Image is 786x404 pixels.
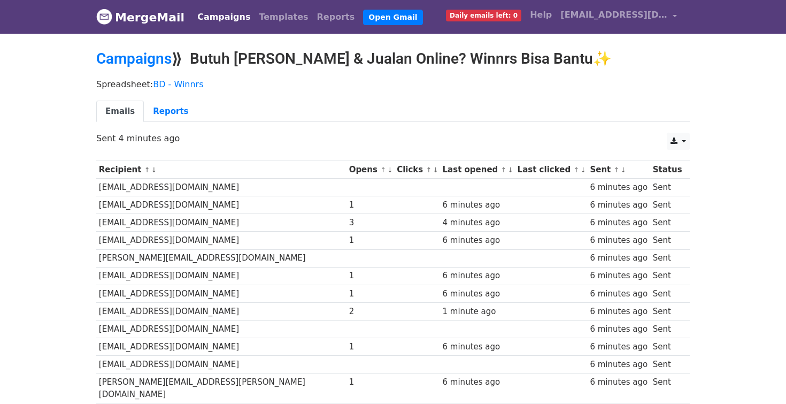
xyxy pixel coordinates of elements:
[590,252,648,264] div: 6 minutes ago
[96,50,172,67] a: Campaigns
[650,302,684,320] td: Sent
[255,6,312,28] a: Templates
[96,320,346,338] td: [EMAIL_ADDRESS][DOMAIN_NAME]
[556,4,681,29] a: [EMAIL_ADDRESS][DOMAIN_NAME]
[96,179,346,196] td: [EMAIL_ADDRESS][DOMAIN_NAME]
[650,285,684,302] td: Sent
[96,356,346,373] td: [EMAIL_ADDRESS][DOMAIN_NAME]
[620,166,626,174] a: ↓
[349,234,392,247] div: 1
[614,166,620,174] a: ↑
[588,161,650,179] th: Sent
[151,166,157,174] a: ↓
[573,166,579,174] a: ↑
[443,217,512,229] div: 4 minutes ago
[387,166,393,174] a: ↓
[349,288,392,300] div: 1
[590,359,648,371] div: 6 minutes ago
[650,214,684,232] td: Sent
[590,270,648,282] div: 6 minutes ago
[96,214,346,232] td: [EMAIL_ADDRESS][DOMAIN_NAME]
[313,6,359,28] a: Reports
[443,376,512,388] div: 6 minutes ago
[144,101,197,123] a: Reports
[363,10,422,25] a: Open Gmail
[96,232,346,249] td: [EMAIL_ADDRESS][DOMAIN_NAME]
[590,323,648,336] div: 6 minutes ago
[443,199,512,211] div: 6 minutes ago
[96,6,184,28] a: MergeMail
[443,288,512,300] div: 6 minutes ago
[394,161,440,179] th: Clicks
[349,306,392,318] div: 2
[349,341,392,353] div: 1
[650,196,684,214] td: Sent
[501,166,507,174] a: ↑
[590,376,648,388] div: 6 minutes ago
[526,4,556,26] a: Help
[590,234,648,247] div: 6 minutes ago
[96,9,112,25] img: MergeMail logo
[590,181,648,194] div: 6 minutes ago
[560,9,667,21] span: [EMAIL_ADDRESS][DOMAIN_NAME]
[590,341,648,353] div: 6 minutes ago
[650,373,684,403] td: Sent
[426,166,432,174] a: ↑
[515,161,588,179] th: Last clicked
[443,306,512,318] div: 1 minute ago
[580,166,586,174] a: ↓
[349,270,392,282] div: 1
[650,179,684,196] td: Sent
[349,217,392,229] div: 3
[193,6,255,28] a: Campaigns
[650,267,684,285] td: Sent
[349,376,392,388] div: 1
[96,101,144,123] a: Emails
[507,166,513,174] a: ↓
[153,79,203,89] a: BD - Winnrs
[96,249,346,267] td: [PERSON_NAME][EMAIL_ADDRESS][DOMAIN_NAME]
[96,79,690,90] p: Spreadsheet:
[96,338,346,356] td: [EMAIL_ADDRESS][DOMAIN_NAME]
[590,288,648,300] div: 6 minutes ago
[96,161,346,179] th: Recipient
[346,161,395,179] th: Opens
[446,10,521,21] span: Daily emails left: 0
[96,196,346,214] td: [EMAIL_ADDRESS][DOMAIN_NAME]
[433,166,438,174] a: ↓
[96,285,346,302] td: [EMAIL_ADDRESS][DOMAIN_NAME]
[590,306,648,318] div: 6 minutes ago
[96,267,346,285] td: [EMAIL_ADDRESS][DOMAIN_NAME]
[380,166,386,174] a: ↑
[650,249,684,267] td: Sent
[349,199,392,211] div: 1
[650,356,684,373] td: Sent
[443,341,512,353] div: 6 minutes ago
[650,232,684,249] td: Sent
[443,270,512,282] div: 6 minutes ago
[650,338,684,356] td: Sent
[96,50,690,68] h2: ⟫ Butuh [PERSON_NAME] & Jualan Online? Winnrs Bisa Bantu✨
[650,161,684,179] th: Status
[96,302,346,320] td: [EMAIL_ADDRESS][DOMAIN_NAME]
[144,166,150,174] a: ↑
[96,133,690,144] p: Sent 4 minutes ago
[590,199,648,211] div: 6 minutes ago
[443,234,512,247] div: 6 minutes ago
[96,373,346,403] td: [PERSON_NAME][EMAIL_ADDRESS][PERSON_NAME][DOMAIN_NAME]
[590,217,648,229] div: 6 minutes ago
[442,4,526,26] a: Daily emails left: 0
[650,320,684,338] td: Sent
[440,161,515,179] th: Last opened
